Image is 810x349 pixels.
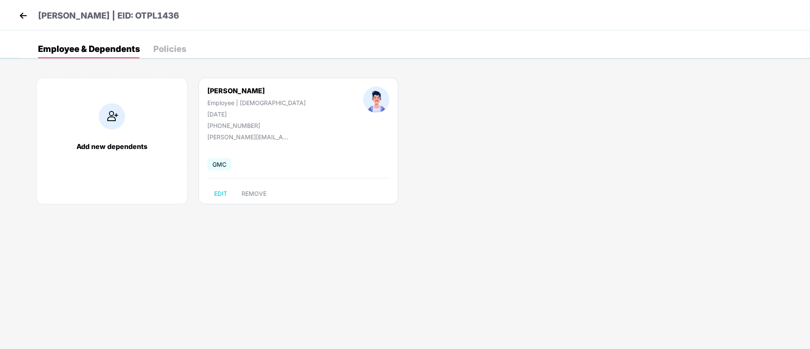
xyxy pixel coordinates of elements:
img: addIcon [99,103,125,130]
div: [PERSON_NAME][EMAIL_ADDRESS][DOMAIN_NAME] [207,133,292,141]
span: GMC [207,158,231,170]
button: EDIT [207,187,234,200]
div: Add new dependents [45,142,179,151]
img: back [17,9,30,22]
div: Employee & Dependents [38,45,140,53]
span: REMOVE [242,190,266,197]
p: [PERSON_NAME] | EID: OTPL1436 [38,9,179,22]
span: EDIT [214,190,227,197]
div: Employee | [DEMOGRAPHIC_DATA] [207,99,306,106]
button: REMOVE [235,187,273,200]
div: [PHONE_NUMBER] [207,122,306,129]
div: Policies [153,45,186,53]
img: profileImage [363,87,389,113]
div: [DATE] [207,111,306,118]
div: [PERSON_NAME] [207,87,306,95]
